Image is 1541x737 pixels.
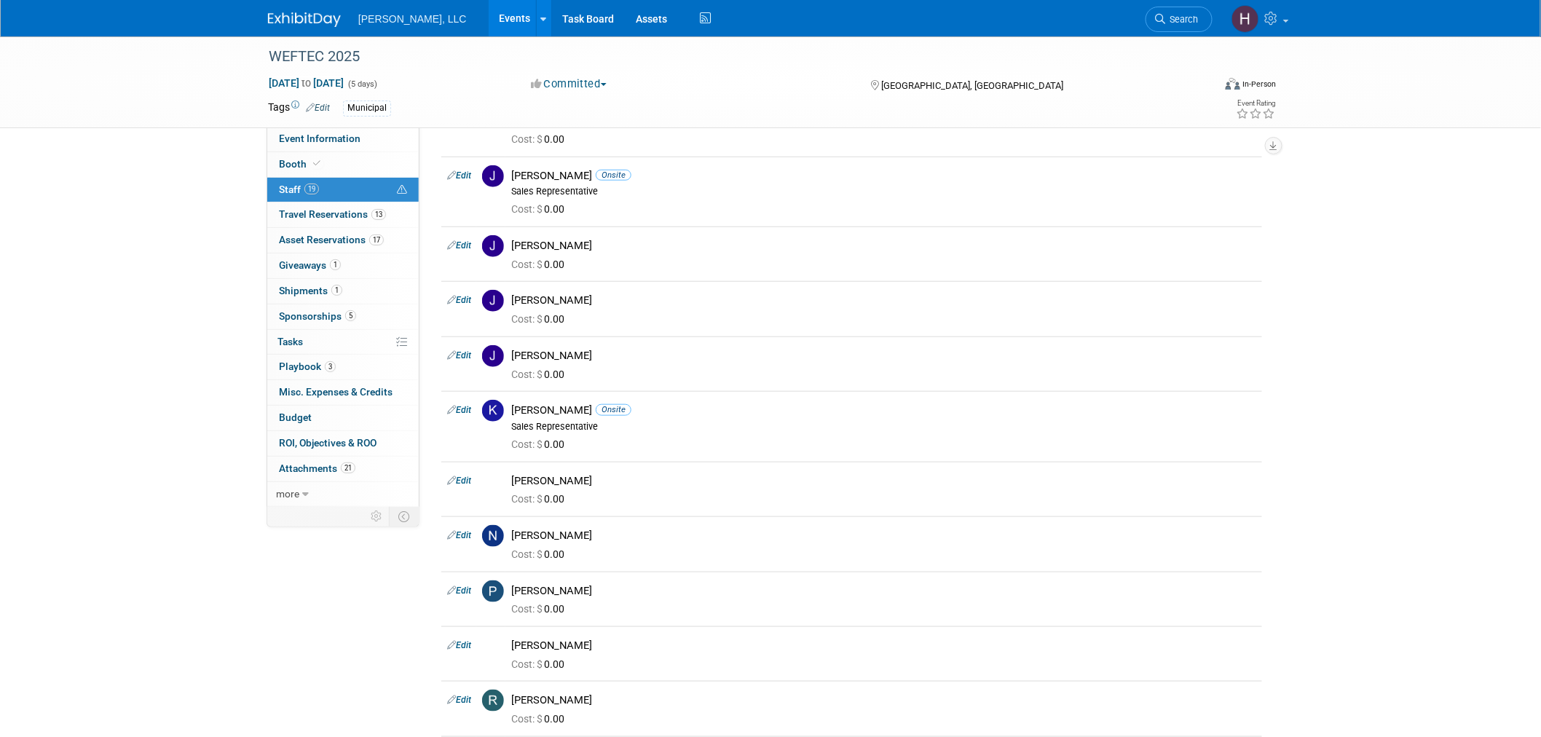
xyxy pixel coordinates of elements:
[267,127,419,151] a: Event Information
[526,76,612,92] button: Committed
[511,313,570,325] span: 0.00
[447,640,471,650] a: Edit
[447,530,471,540] a: Edit
[482,525,504,547] img: N.jpg
[279,259,341,271] span: Giveaways
[268,76,344,90] span: [DATE] [DATE]
[482,690,504,712] img: R.jpg
[447,350,471,360] a: Edit
[347,79,377,89] span: (5 days)
[447,476,471,486] a: Edit
[511,548,544,560] span: Cost: $
[279,437,377,449] span: ROI, Objectives & ROO
[267,253,419,278] a: Giveaways1
[511,293,1256,307] div: [PERSON_NAME]
[596,170,631,181] span: Onsite
[1127,76,1277,98] div: Event Format
[267,482,419,507] a: more
[511,203,544,215] span: Cost: $
[279,234,384,245] span: Asset Reservations
[279,360,336,372] span: Playbook
[447,170,471,181] a: Edit
[279,208,386,220] span: Travel Reservations
[299,77,313,89] span: to
[511,239,1256,253] div: [PERSON_NAME]
[313,159,320,167] i: Booth reservation complete
[511,584,1256,598] div: [PERSON_NAME]
[343,100,391,116] div: Municipal
[279,411,312,423] span: Budget
[447,295,471,305] a: Edit
[511,368,544,380] span: Cost: $
[511,313,544,325] span: Cost: $
[447,240,471,251] a: Edit
[268,12,341,27] img: ExhibitDay
[482,400,504,422] img: K.jpg
[511,713,570,725] span: 0.00
[511,639,1256,653] div: [PERSON_NAME]
[279,285,342,296] span: Shipments
[364,507,390,526] td: Personalize Event Tab Strip
[511,203,570,215] span: 0.00
[511,693,1256,707] div: [PERSON_NAME]
[511,529,1256,543] div: [PERSON_NAME]
[482,290,504,312] img: J.jpg
[482,165,504,187] img: J.jpg
[511,403,1256,417] div: [PERSON_NAME]
[511,603,544,615] span: Cost: $
[511,259,544,270] span: Cost: $
[268,100,330,117] td: Tags
[511,259,570,270] span: 0.00
[447,695,471,705] a: Edit
[276,488,299,500] span: more
[511,658,570,670] span: 0.00
[267,202,419,227] a: Travel Reservations13
[341,462,355,473] span: 21
[304,184,319,194] span: 19
[267,228,419,253] a: Asset Reservations17
[511,474,1256,488] div: [PERSON_NAME]
[511,438,544,450] span: Cost: $
[279,386,393,398] span: Misc. Expenses & Credits
[511,603,570,615] span: 0.00
[331,285,342,296] span: 1
[267,380,419,405] a: Misc. Expenses & Credits
[511,186,1256,197] div: Sales Representative
[881,80,1063,91] span: [GEOGRAPHIC_DATA], [GEOGRAPHIC_DATA]
[267,330,419,355] a: Tasks
[511,438,570,450] span: 0.00
[279,310,356,322] span: Sponsorships
[369,234,384,245] span: 17
[511,349,1256,363] div: [PERSON_NAME]
[277,336,303,347] span: Tasks
[267,406,419,430] a: Budget
[267,152,419,177] a: Booth
[279,133,360,144] span: Event Information
[390,507,419,526] td: Toggle Event Tabs
[267,457,419,481] a: Attachments21
[511,548,570,560] span: 0.00
[1231,5,1259,33] img: Hannah Mulholland
[306,103,330,113] a: Edit
[482,345,504,367] img: J.jpg
[1165,14,1199,25] span: Search
[511,368,570,380] span: 0.00
[267,355,419,379] a: Playbook3
[279,462,355,474] span: Attachments
[1237,100,1276,107] div: Event Rating
[267,431,419,456] a: ROI, Objectives & ROO
[1146,7,1213,32] a: Search
[264,44,1191,70] div: WEFTEC 2025
[511,133,544,145] span: Cost: $
[1226,78,1240,90] img: Format-Inperson.png
[371,209,386,220] span: 13
[325,361,336,372] span: 3
[397,184,407,197] span: Potential Scheduling Conflict -- at least one attendee is tagged in another overlapping event.
[482,235,504,257] img: J.jpg
[447,405,471,415] a: Edit
[511,421,1256,433] div: Sales Representative
[358,13,467,25] span: [PERSON_NAME], LLC
[267,178,419,202] a: Staff19
[345,310,356,321] span: 5
[279,184,319,195] span: Staff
